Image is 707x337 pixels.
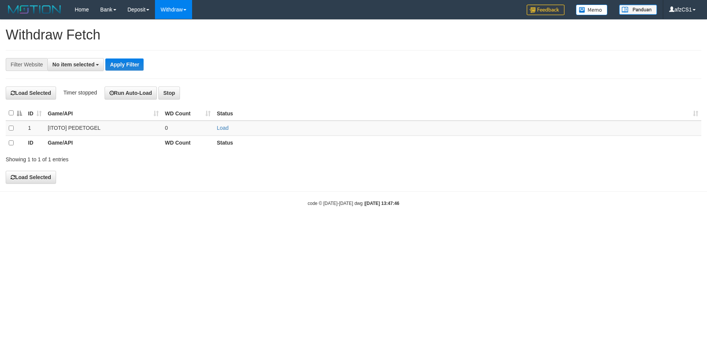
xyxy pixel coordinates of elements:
[6,58,47,71] div: Filter Website
[25,106,45,121] th: ID: activate to sort column ascending
[576,5,608,15] img: Button%20Memo.svg
[45,106,162,121] th: Game/API: activate to sort column ascending
[47,58,104,71] button: No item selected
[214,135,701,150] th: Status
[158,87,180,99] button: Stop
[214,106,701,121] th: Status: activate to sort column ascending
[6,153,289,163] div: Showing 1 to 1 of 1 entries
[527,5,565,15] img: Feedback.jpg
[162,106,214,121] th: WD Count: activate to sort column ascending
[165,125,168,131] span: 0
[25,135,45,150] th: ID
[52,61,94,68] span: No item selected
[619,5,657,15] img: panduan.png
[308,201,399,206] small: code © [DATE]-[DATE] dwg |
[217,125,228,131] a: Load
[365,201,399,206] strong: [DATE] 13:47:46
[6,4,63,15] img: MOTION_logo.png
[105,58,144,71] button: Apply Filter
[25,121,45,136] td: 1
[105,87,157,99] button: Run Auto-Load
[45,121,162,136] td: [ITOTO] PEDETOGEL
[6,27,701,43] h1: Withdraw Fetch
[6,87,56,99] button: Load Selected
[162,135,214,150] th: WD Count
[6,171,56,184] button: Load Selected
[45,135,162,150] th: Game/API
[63,90,97,96] span: Timer stopped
